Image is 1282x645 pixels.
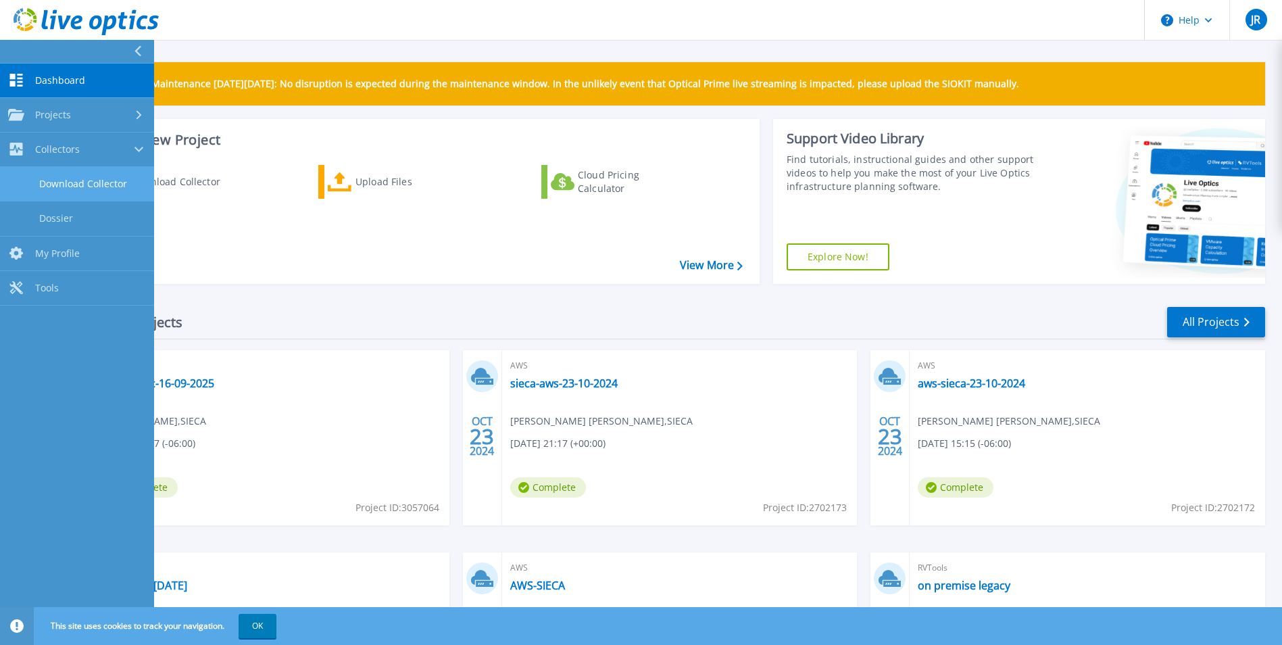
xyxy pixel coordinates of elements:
a: sieca-aws-23-10-2024 [510,377,618,390]
span: 23 [470,431,494,442]
span: RVTools [918,560,1257,575]
span: Tools [35,282,59,294]
a: All Projects [1167,307,1265,337]
div: Upload Files [355,168,464,195]
span: AWS [510,358,849,373]
div: OCT 2024 [877,412,903,461]
span: 23 [878,431,902,442]
span: My Profile [35,247,80,260]
span: Dashboard [35,74,85,87]
span: Projects [35,109,71,121]
div: Find tutorials, instructional guides and other support videos to help you make the most of your L... [787,153,1037,193]
span: AWS [510,560,849,575]
a: Cloud Pricing Calculator [541,165,692,199]
span: AWS [102,358,441,373]
div: Download Collector [130,168,239,195]
span: Project ID: 3057064 [355,500,439,515]
span: [DATE] 15:15 (-06:00) [918,436,1011,451]
span: [PERSON_NAME] [PERSON_NAME] , SIECA [510,414,693,429]
span: JR [1251,14,1260,25]
a: View More [680,259,743,272]
span: Complete [918,477,993,498]
a: Upload Files [318,165,469,199]
a: Download Collector [96,165,247,199]
a: AWS-SIECA [510,579,565,592]
button: OK [239,614,276,638]
h3: Start a New Project [96,133,742,147]
span: AWS [918,358,1257,373]
span: [DATE] 21:17 (+00:00) [510,436,606,451]
span: [PERSON_NAME] [PERSON_NAME] , SIECA [918,414,1100,429]
a: on premise legacy [918,579,1010,592]
a: Explore Now! [787,243,889,270]
div: Support Video Library [787,130,1037,147]
a: sieca-pdcc-16-09-2025 [102,377,214,390]
div: OCT 2024 [469,412,495,461]
span: AWS [102,560,441,575]
span: Complete [510,477,586,498]
a: aws-sieca-23-10-2024 [918,377,1025,390]
span: Project ID: 2702172 [1171,500,1255,515]
p: Scheduled Maintenance [DATE][DATE]: No disruption is expected during the maintenance window. In t... [101,78,1019,89]
span: Project ID: 2702173 [763,500,847,515]
span: Collectors [35,143,80,156]
span: This site uses cookies to track your navigation. [37,614,276,638]
div: Cloud Pricing Calculator [578,168,686,195]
